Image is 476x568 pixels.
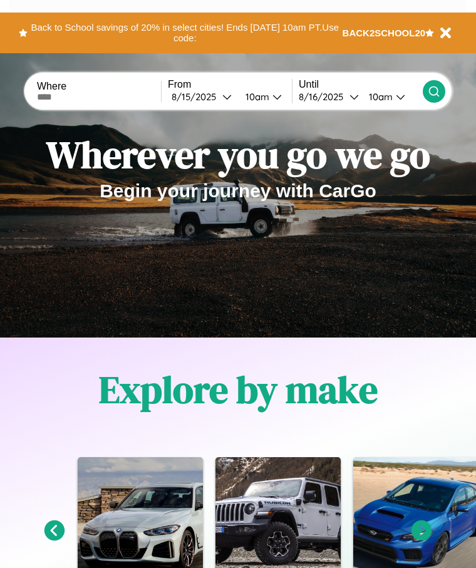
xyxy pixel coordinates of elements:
div: 10am [363,91,396,103]
h1: Explore by make [99,364,378,415]
div: 8 / 15 / 2025 [172,91,222,103]
button: 10am [235,90,292,103]
label: Until [299,79,423,90]
div: 10am [239,91,272,103]
label: From [168,79,292,90]
button: 8/15/2025 [168,90,235,103]
label: Where [37,81,161,92]
button: 10am [359,90,423,103]
div: 8 / 16 / 2025 [299,91,349,103]
b: BACK2SCHOOL20 [343,28,426,38]
button: Back to School savings of 20% in select cities! Ends [DATE] 10am PT.Use code: [28,19,343,47]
